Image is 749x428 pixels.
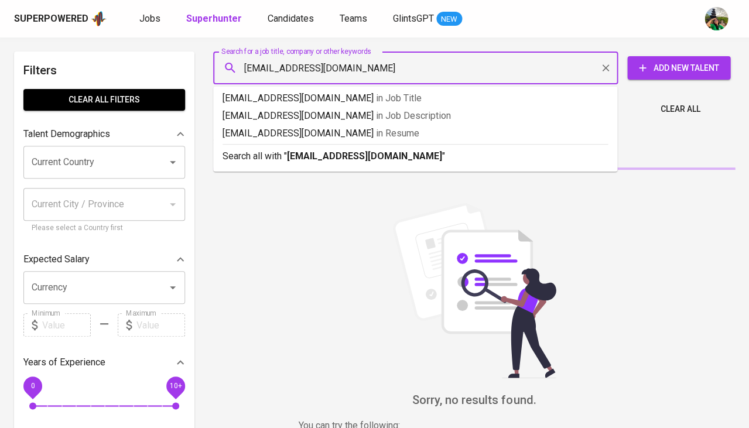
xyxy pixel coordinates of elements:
[223,109,608,123] p: [EMAIL_ADDRESS][DOMAIN_NAME]
[655,98,704,120] button: Clear All
[597,60,614,76] button: Clear
[340,12,370,26] a: Teams
[660,102,700,117] span: Clear All
[627,56,730,80] button: Add New Talent
[91,10,107,28] img: app logo
[186,13,242,24] b: Superhunter
[436,13,462,25] span: NEW
[30,382,35,390] span: 0
[23,248,185,271] div: Expected Salary
[23,61,185,80] h6: Filters
[23,252,90,266] p: Expected Salary
[387,203,562,378] img: file_searching.svg
[14,10,107,28] a: Superpoweredapp logo
[223,149,608,163] p: Search all with " "
[23,351,185,374] div: Years of Experience
[213,391,735,409] h6: Sorry, no results found.
[23,89,185,111] button: Clear All filters
[23,355,105,369] p: Years of Experience
[136,313,185,337] input: Value
[376,110,451,121] span: in Job Description
[393,12,462,26] a: GlintsGPT NEW
[169,382,182,390] span: 10+
[33,93,176,107] span: Clear All filters
[223,91,608,105] p: [EMAIL_ADDRESS][DOMAIN_NAME]
[268,13,314,24] span: Candidates
[223,126,608,141] p: [EMAIL_ADDRESS][DOMAIN_NAME]
[704,7,728,30] img: eva@glints.com
[186,12,244,26] a: Superhunter
[268,12,316,26] a: Candidates
[32,222,177,234] p: Please select a Country first
[165,154,181,170] button: Open
[376,93,422,104] span: in Job Title
[42,313,91,337] input: Value
[14,12,88,26] div: Superpowered
[393,13,434,24] span: GlintsGPT
[637,61,721,76] span: Add New Talent
[376,128,419,139] span: in Resume
[139,12,163,26] a: Jobs
[287,150,442,162] b: [EMAIL_ADDRESS][DOMAIN_NAME]
[23,122,185,146] div: Talent Demographics
[23,127,110,141] p: Talent Demographics
[340,13,367,24] span: Teams
[139,13,160,24] span: Jobs
[165,279,181,296] button: Open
